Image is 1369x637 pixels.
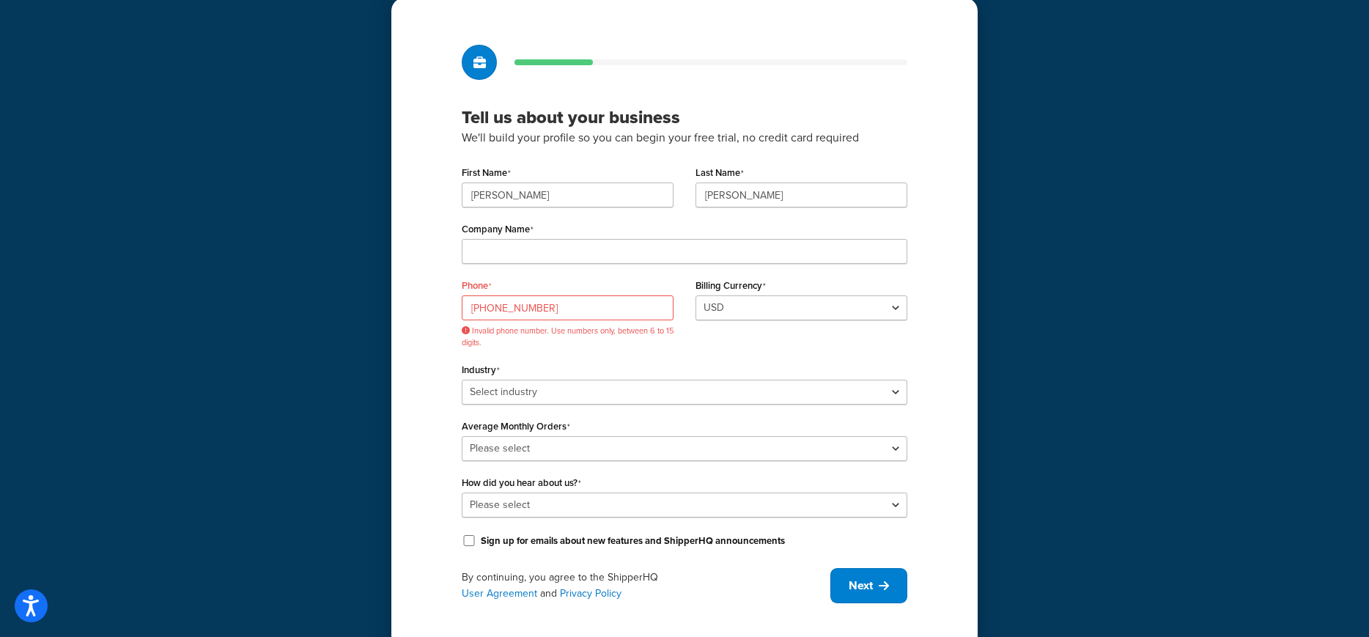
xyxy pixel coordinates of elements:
[462,280,492,292] label: Phone
[560,586,621,601] a: Privacy Policy
[462,364,500,376] label: Industry
[462,325,674,348] span: Invalid phone number. Use numbers only, between 6 to 15 digits.
[830,568,907,603] button: Next
[695,167,744,179] label: Last Name
[695,280,766,292] label: Billing Currency
[849,578,873,594] span: Next
[462,421,570,432] label: Average Monthly Orders
[462,586,537,601] a: User Agreement
[462,128,907,147] p: We'll build your profile so you can begin your free trial, no credit card required
[462,224,534,235] label: Company Name
[462,477,581,489] label: How did you hear about us?
[462,167,511,179] label: First Name
[462,106,907,128] h3: Tell us about your business
[481,534,785,548] label: Sign up for emails about new features and ShipperHQ announcements
[462,570,830,602] div: By continuing, you agree to the ShipperHQ and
